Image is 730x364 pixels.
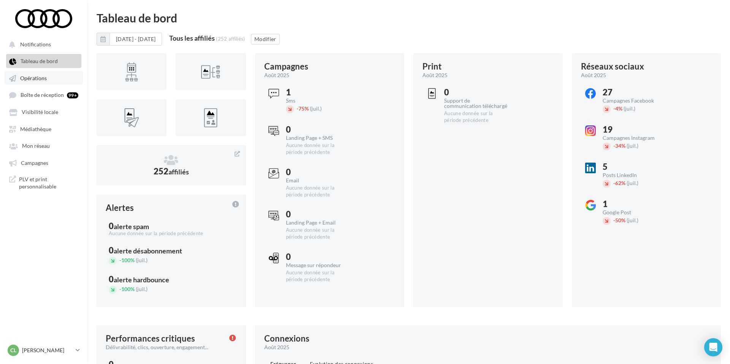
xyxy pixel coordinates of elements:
[114,247,182,254] div: alerte désabonnement
[264,343,289,351] span: août 2025
[286,88,349,97] div: 1
[603,173,666,178] div: Posts LinkedIn
[119,257,135,263] span: 100%
[5,71,83,85] a: Opérations
[264,71,289,79] span: août 2025
[21,58,58,65] span: Tableau de bord
[216,36,245,42] div: (252 affiliés)
[109,275,234,283] div: 0
[67,92,78,98] div: 99+
[704,338,722,356] div: Open Intercom Messenger
[5,122,83,136] a: Médiathèque
[286,253,349,261] div: 0
[6,343,81,358] a: Cl [PERSON_NAME]
[286,98,349,103] div: Sms
[581,71,606,79] span: août 2025
[627,180,638,186] span: (juil.)
[286,142,349,156] div: Aucune donnée sur la période précédente
[97,33,162,46] button: [DATE] - [DATE]
[613,180,625,186] span: 62%
[613,105,615,112] span: -
[154,166,189,176] span: 252
[264,62,308,71] div: Campagnes
[106,334,195,343] div: Performances critiques
[119,286,121,292] span: -
[5,173,83,193] a: PLV et print personnalisable
[613,180,615,186] span: -
[20,75,47,81] span: Opérations
[603,200,666,208] div: 1
[613,105,622,112] span: 4%
[5,105,83,119] a: Visibilité locale
[603,163,666,171] div: 5
[114,223,149,230] div: alerte spam
[286,269,349,283] div: Aucune donnée sur la période précédente
[286,220,349,225] div: Landing Page + Email
[422,62,442,71] div: Print
[613,217,615,223] span: -
[5,37,80,51] button: Notifications
[422,71,448,79] span: août 2025
[297,105,298,112] span: -
[297,105,309,112] span: 75%
[310,105,322,112] span: (juil.)
[22,143,50,149] span: Mon réseau
[5,54,83,68] a: Tableau de bord
[136,257,148,263] span: (juil.)
[613,217,625,223] span: 50%
[10,347,16,354] span: Cl
[286,185,349,198] div: Aucune donnée sur la période précédente
[20,41,51,47] span: Notifications
[19,176,78,190] span: PLV et print personnalisable
[251,34,280,44] button: Modifier
[444,110,508,124] div: Aucune donnée sur la période précédente
[119,257,121,263] span: -
[109,222,234,230] div: 0
[286,210,349,218] div: 0
[114,276,169,283] div: alerte hardbounce
[5,139,83,152] a: Mon réseau
[286,125,349,134] div: 0
[286,227,349,241] div: Aucune donnée sur la période précédente
[624,105,635,112] span: (juil.)
[119,286,135,292] span: 100%
[264,334,309,343] div: Connexions
[603,88,666,97] div: 27
[286,135,349,141] div: Landing Page + SMS
[106,204,134,212] div: Alertes
[286,168,349,176] div: 0
[444,98,508,109] div: Support de communication téléchargé
[603,98,666,103] div: Campagnes Facebook
[5,88,83,102] a: Boîte de réception 99+
[22,109,58,116] span: Visibilité locale
[603,125,666,134] div: 19
[21,92,64,98] span: Boîte de réception
[627,217,638,223] span: (juil.)
[97,12,721,24] div: Tableau de bord
[581,62,644,71] div: Réseaux sociaux
[106,343,223,351] div: Délivrabilité, clics, ouverture, engagement...
[20,126,51,132] span: Médiathèque
[444,88,508,97] div: 0
[286,263,349,268] div: Message sur répondeur
[613,142,625,149] span: 34%
[286,178,349,183] div: Email
[109,230,234,237] div: Aucune donnée sur la période précédente
[21,160,48,166] span: Campagnes
[5,156,83,169] a: Campagnes
[613,142,615,149] span: -
[168,168,189,176] span: affiliés
[627,142,638,149] span: (juil.)
[22,347,73,354] p: [PERSON_NAME]
[136,286,148,292] span: (juil.)
[169,35,215,41] div: Tous les affiliés
[603,210,666,215] div: Google Post
[109,246,234,255] div: 0
[603,135,666,141] div: Campagnes Instagram
[109,33,162,46] button: [DATE] - [DATE]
